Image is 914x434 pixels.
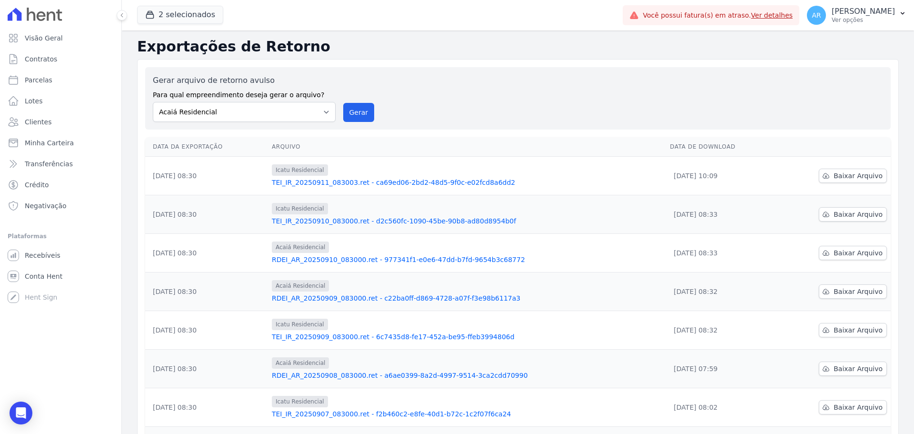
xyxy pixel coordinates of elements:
div: Plataformas [8,231,114,242]
p: [PERSON_NAME] [832,7,895,16]
th: Data de Download [666,137,776,157]
a: Recebíveis [4,246,118,265]
span: Parcelas [25,75,52,85]
td: [DATE] 08:30 [145,157,268,195]
td: [DATE] 08:30 [145,311,268,350]
td: [DATE] 10:09 [666,157,776,195]
a: Baixar Arquivo [819,284,887,299]
td: [DATE] 08:30 [145,234,268,273]
label: Gerar arquivo de retorno avulso [153,75,336,86]
span: Acaiá Residencial [272,280,329,292]
td: [DATE] 08:33 [666,234,776,273]
span: Icatu Residencial [272,319,328,330]
span: Contratos [25,54,57,64]
td: [DATE] 08:02 [666,388,776,427]
span: Icatu Residencial [272,164,328,176]
span: Você possui fatura(s) em atraso. [643,10,793,20]
td: [DATE] 08:30 [145,350,268,388]
th: Arquivo [268,137,666,157]
th: Data da Exportação [145,137,268,157]
span: Baixar Arquivo [834,325,883,335]
span: Baixar Arquivo [834,210,883,219]
a: TEI_IR_20250911_083003.ret - ca69ed06-2bd2-48d5-9f0c-e02fcd8a6dd2 [272,178,662,187]
button: 2 selecionados [137,6,223,24]
span: Icatu Residencial [272,203,328,214]
span: Negativação [25,201,67,211]
td: [DATE] 08:33 [666,195,776,234]
td: [DATE] 08:32 [666,311,776,350]
span: Baixar Arquivo [834,364,883,373]
button: Gerar [343,103,375,122]
a: Negativação [4,196,118,215]
p: Ver opções [832,16,895,24]
span: Minha Carteira [25,138,74,148]
a: TEI_IR_20250907_083000.ret - f2b460c2-e8fe-40d1-b72c-1c2f07f6ca24 [272,409,662,419]
a: Transferências [4,154,118,173]
a: Minha Carteira [4,133,118,152]
a: Baixar Arquivo [819,362,887,376]
a: Visão Geral [4,29,118,48]
a: Lotes [4,91,118,111]
a: TEI_IR_20250910_083000.ret - d2c560fc-1090-45be-90b8-ad80d8954b0f [272,216,662,226]
a: RDEI_AR_20250909_083000.ret - c22ba0ff-d869-4728-a07f-f3e98b6117a3 [272,293,662,303]
span: Baixar Arquivo [834,248,883,258]
a: Conta Hent [4,267,118,286]
a: Baixar Arquivo [819,323,887,337]
span: Baixar Arquivo [834,403,883,412]
td: [DATE] 07:59 [666,350,776,388]
h2: Exportações de Retorno [137,38,899,55]
span: Lotes [25,96,43,106]
a: Baixar Arquivo [819,169,887,183]
span: AR [812,12,821,19]
a: Ver detalhes [751,11,793,19]
td: [DATE] 08:32 [666,273,776,311]
a: RDEI_AR_20250908_083000.ret - a6ae0399-8a2d-4997-9514-3ca2cdd70990 [272,371,662,380]
a: TEI_IR_20250909_083000.ret - 6c7435d8-fe17-452a-be95-ffeb3994806d [272,332,662,342]
a: Contratos [4,50,118,69]
span: Crédito [25,180,49,190]
a: Baixar Arquivo [819,207,887,222]
label: Para qual empreendimento deseja gerar o arquivo? [153,86,336,100]
td: [DATE] 08:30 [145,388,268,427]
div: Open Intercom Messenger [10,402,32,424]
a: Baixar Arquivo [819,400,887,414]
td: [DATE] 08:30 [145,195,268,234]
td: [DATE] 08:30 [145,273,268,311]
span: Recebíveis [25,251,60,260]
a: Baixar Arquivo [819,246,887,260]
a: Crédito [4,175,118,194]
span: Baixar Arquivo [834,171,883,181]
a: RDEI_AR_20250910_083000.ret - 977341f1-e0e6-47dd-b7fd-9654b3c68772 [272,255,662,264]
span: Acaiá Residencial [272,357,329,369]
span: Clientes [25,117,51,127]
span: Acaiá Residencial [272,242,329,253]
span: Transferências [25,159,73,169]
a: Clientes [4,112,118,131]
span: Visão Geral [25,33,63,43]
span: Baixar Arquivo [834,287,883,296]
span: Icatu Residencial [272,396,328,407]
span: Conta Hent [25,272,62,281]
button: AR [PERSON_NAME] Ver opções [799,2,914,29]
a: Parcelas [4,71,118,90]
